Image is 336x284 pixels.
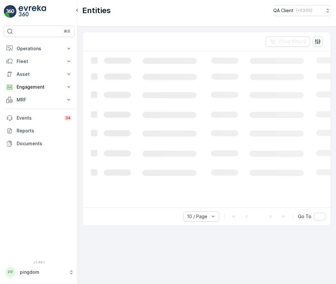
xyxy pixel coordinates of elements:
[298,213,311,220] span: Go To
[82,5,111,16] p: Entities
[17,58,62,65] p: Fleet
[17,84,62,90] p: Engagement
[4,68,75,81] button: Asset
[17,97,62,103] p: MRF
[19,5,46,18] img: logo_light-DOdMpM7g.png
[17,140,72,147] p: Documents
[4,112,75,124] a: Events34
[4,265,75,279] button: PPpingdom
[4,260,75,264] span: v 1.48.1
[5,267,16,277] div: PP
[273,7,293,14] p: QA Client
[17,45,62,52] p: Operations
[4,81,75,93] button: Engagement
[266,36,310,47] button: Clear Filters
[4,124,75,137] a: Reports
[4,5,17,18] img: logo
[4,42,75,55] button: Operations
[4,55,75,68] button: Fleet
[64,29,70,34] p: ⌘B
[17,71,62,77] p: Asset
[278,38,306,45] p: Clear Filters
[17,115,60,121] p: Events
[273,5,331,16] button: QA Client(+03:00)
[20,269,66,275] p: pingdom
[4,137,75,150] a: Documents
[4,93,75,106] button: MRF
[296,8,312,13] p: ( +03:00 )
[65,115,71,121] p: 34
[17,128,72,134] p: Reports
